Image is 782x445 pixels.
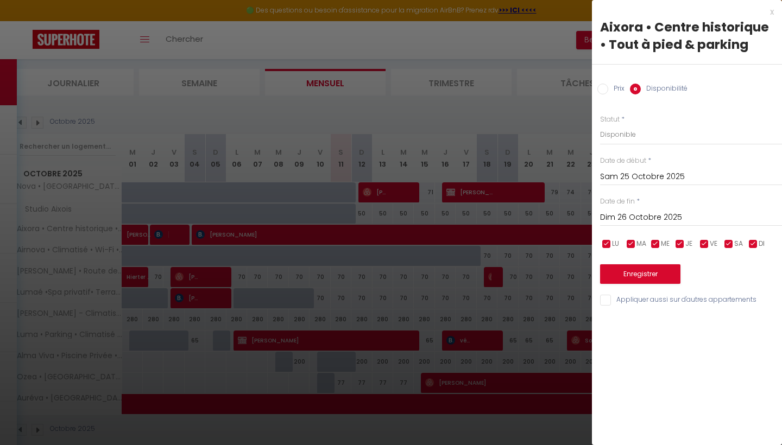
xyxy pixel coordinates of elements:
[600,115,620,125] label: Statut
[661,239,670,249] span: ME
[759,239,765,249] span: DI
[600,156,646,166] label: Date de début
[734,239,743,249] span: SA
[612,239,619,249] span: LU
[600,196,635,207] label: Date de fin
[641,84,688,96] label: Disponibilité
[710,239,717,249] span: VE
[600,18,774,53] div: Aixora • Centre historique • Tout à pied & parking
[636,239,646,249] span: MA
[600,264,680,284] button: Enregistrer
[608,84,625,96] label: Prix
[592,5,774,18] div: x
[685,239,692,249] span: JE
